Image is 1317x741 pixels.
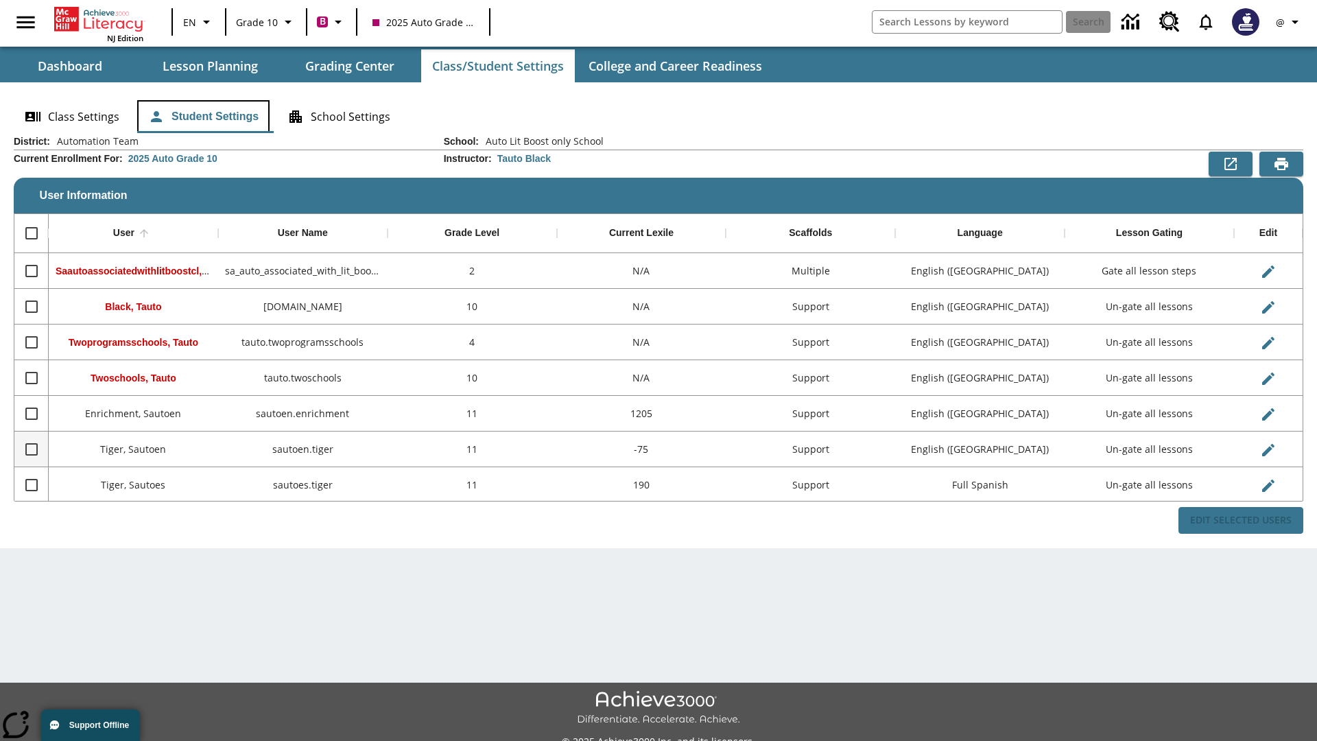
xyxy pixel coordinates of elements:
div: 2025 Auto Grade 10 [128,152,217,165]
span: Grade 10 [236,15,278,30]
button: College and Career Readiness [578,49,773,82]
button: Support Offline [41,709,140,741]
a: Resource Center, Will open in new tab [1151,3,1188,40]
div: Current Lexile [609,227,674,239]
button: School Settings [276,100,401,133]
div: Edit [1259,227,1277,239]
div: English (US) [895,360,1065,396]
div: Un-gate all lessons [1065,289,1234,325]
div: Full Spanish [895,467,1065,503]
h2: School : [444,136,479,148]
button: Lesson Planning [141,49,278,82]
span: NJ Edition [107,33,143,43]
div: 10 [388,289,557,325]
div: User [113,227,134,239]
span: Twoprogramsschools, Tauto [69,337,198,348]
div: 4 [388,325,557,360]
button: Class/Student Settings [421,49,575,82]
div: 2 [388,253,557,289]
div: Gate all lesson steps [1065,253,1234,289]
button: Edit User [1255,472,1282,499]
span: Black, Tauto [105,301,161,312]
div: Lesson Gating [1116,227,1183,239]
div: Support [726,467,895,503]
div: Scaffolds [789,227,832,239]
div: Grade Level [444,227,499,239]
span: Saautoassociatedwithlitboostcl, Saautoassociatedwithlitboostcl [56,264,348,277]
div: English (US) [895,289,1065,325]
div: Support [726,432,895,467]
button: Student Settings [137,100,270,133]
button: Print Preview [1259,152,1303,176]
div: Un-gate all lessons [1065,325,1234,360]
div: N/A [557,253,726,289]
div: English (US) [895,396,1065,432]
h2: District : [14,136,50,148]
span: Enrichment, Sautoen [85,407,181,420]
button: Profile/Settings [1268,10,1312,34]
button: Open side menu [5,2,46,43]
img: Achieve3000 Differentiate Accelerate Achieve [577,691,740,726]
span: @ [1276,15,1285,30]
button: Dashboard [1,49,139,82]
div: sautoen.enrichment [218,396,388,432]
h2: Current Enrollment For : [14,153,123,165]
div: Multiple [726,253,895,289]
div: sautoen.tiger [218,432,388,467]
div: Support [726,360,895,396]
img: Avatar [1232,8,1259,36]
div: English (US) [895,325,1065,360]
span: User Information [40,189,128,202]
button: Edit User [1255,365,1282,392]
a: Data Center [1113,3,1151,41]
div: sa_auto_associated_with_lit_boost_classes [218,253,388,289]
span: Tiger, Sautoes [101,478,165,491]
input: search field [873,11,1062,33]
div: Support [726,396,895,432]
button: Edit User [1255,436,1282,464]
h2: Instructor : [444,153,492,165]
div: English (US) [895,432,1065,467]
button: Boost Class color is violet red. Change class color [311,10,352,34]
div: Support [726,289,895,325]
div: Class/Student Settings [14,100,1303,133]
div: Language [958,227,1003,239]
button: Class Settings [14,100,130,133]
div: Un-gate all lessons [1065,432,1234,467]
span: Auto Lit Boost only School [479,134,604,148]
div: N/A [557,289,726,325]
div: -75 [557,432,726,467]
a: Notifications [1188,4,1224,40]
div: User Information [14,134,1303,534]
div: Un-gate all lessons [1065,396,1234,432]
div: Home [54,4,143,43]
span: Automation Team [50,134,139,148]
div: N/A [557,360,726,396]
div: User Name [278,227,328,239]
div: tauto.twoschools [218,360,388,396]
span: 2025 Auto Grade 10 [372,15,474,30]
div: Support [726,325,895,360]
button: Grade: Grade 10, Select a grade [230,10,302,34]
button: Language: EN, Select a language [177,10,221,34]
a: Home [54,5,143,33]
button: Edit User [1255,258,1282,285]
button: Edit User [1255,294,1282,321]
div: Un-gate all lessons [1065,467,1234,503]
div: Tauto Black [497,152,551,165]
div: English (US) [895,253,1065,289]
span: B [320,13,326,30]
button: Edit User [1255,329,1282,357]
button: Select a new avatar [1224,4,1268,40]
div: 11 [388,467,557,503]
div: tauto.twoprogramsschools [218,325,388,360]
div: sautoes.tiger [218,467,388,503]
button: Export to CSV [1209,152,1253,176]
button: Edit User [1255,401,1282,428]
span: Tiger, Sautoen [100,443,166,456]
span: Twoschools, Tauto [91,373,176,384]
div: 1205 [557,396,726,432]
div: 190 [557,467,726,503]
span: EN [183,15,196,30]
div: 10 [388,360,557,396]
